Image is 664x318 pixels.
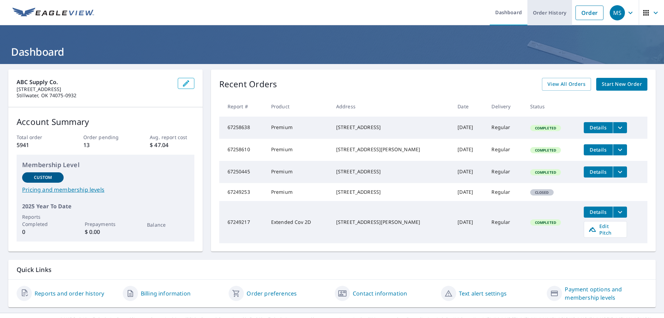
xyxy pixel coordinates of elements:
a: Text alert settings [459,289,507,298]
td: [DATE] [452,183,486,201]
div: MS [610,5,625,20]
th: Date [452,96,486,117]
a: Payment options and membership levels [565,285,647,302]
button: detailsBtn-67249217 [584,207,613,218]
h1: Dashboard [8,45,656,59]
p: Custom [34,174,52,181]
div: [STREET_ADDRESS] [336,189,446,196]
p: Order pending [83,134,128,141]
div: [STREET_ADDRESS][PERSON_NAME] [336,146,446,153]
th: Address [331,96,452,117]
p: $ 47.04 [150,141,194,149]
p: Avg. report cost [150,134,194,141]
td: Premium [266,161,331,183]
td: [DATE] [452,139,486,161]
td: 67258610 [219,139,266,161]
p: Stillwater, OK 74075-0932 [17,92,172,99]
p: ABC Supply Co. [17,78,172,86]
button: filesDropdownBtn-67250445 [613,166,627,178]
p: 0 [22,228,64,236]
span: Start New Order [602,80,642,89]
td: 67249253 [219,183,266,201]
span: Completed [531,220,560,225]
td: 67250445 [219,161,266,183]
p: Balance [147,221,188,228]
th: Status [525,96,578,117]
td: [DATE] [452,117,486,139]
td: Regular [486,161,524,183]
div: [STREET_ADDRESS] [336,124,446,131]
span: Edit Pitch [588,223,622,236]
td: Regular [486,139,524,161]
span: Details [588,124,609,131]
span: Completed [531,170,560,175]
a: Contact information [353,289,407,298]
p: 5941 [17,141,61,149]
a: View All Orders [542,78,591,91]
td: [DATE] [452,201,486,243]
p: 13 [83,141,128,149]
span: Details [588,146,609,153]
button: detailsBtn-67258638 [584,122,613,133]
a: Order preferences [247,289,297,298]
p: Recent Orders [219,78,277,91]
div: [STREET_ADDRESS][PERSON_NAME] [336,219,446,226]
p: [STREET_ADDRESS] [17,86,172,92]
td: Regular [486,117,524,139]
span: View All Orders [547,80,585,89]
a: Pricing and membership levels [22,185,189,194]
a: Order [575,6,603,20]
td: Regular [486,201,524,243]
span: Closed [531,190,553,195]
div: [STREET_ADDRESS] [336,168,446,175]
a: Start New Order [596,78,647,91]
th: Report # [219,96,266,117]
p: Total order [17,134,61,141]
button: filesDropdownBtn-67249217 [613,207,627,218]
td: Extended Cov 2D [266,201,331,243]
span: Details [588,169,609,175]
a: Billing information [141,289,191,298]
th: Delivery [486,96,524,117]
p: Prepayments [85,220,126,228]
span: Completed [531,126,560,130]
p: 2025 Year To Date [22,202,189,210]
td: [DATE] [452,161,486,183]
a: Edit Pitch [584,221,627,238]
img: EV Logo [12,8,94,18]
a: Reports and order history [35,289,104,298]
td: Premium [266,117,331,139]
button: filesDropdownBtn-67258610 [613,144,627,155]
td: Premium [266,139,331,161]
span: Details [588,209,609,215]
td: 67249217 [219,201,266,243]
p: Quick Links [17,265,647,274]
span: Completed [531,148,560,153]
td: Premium [266,183,331,201]
button: filesDropdownBtn-67258638 [613,122,627,133]
p: $ 0.00 [85,228,126,236]
p: Reports Completed [22,213,64,228]
button: detailsBtn-67250445 [584,166,613,178]
button: detailsBtn-67258610 [584,144,613,155]
td: 67258638 [219,117,266,139]
p: Account Summary [17,116,194,128]
td: Regular [486,183,524,201]
th: Product [266,96,331,117]
p: Membership Level [22,160,189,170]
